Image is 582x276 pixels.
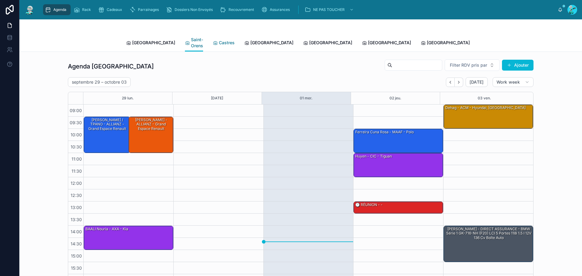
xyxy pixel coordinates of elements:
a: [GEOGRAPHIC_DATA] [244,37,293,49]
span: [GEOGRAPHIC_DATA] [250,40,293,46]
a: Rack [72,4,95,15]
button: 01 mer. [300,92,313,104]
span: 15:00 [69,253,83,258]
div: [PERSON_NAME] - DIRECT ASSURANCE - BMW Série 1 GK-716-NH (F20) LCI 5 portes 118i 1.5 i 12V 136 cv... [444,226,533,262]
a: Assurances [259,4,294,15]
button: Select Button [445,59,500,71]
a: [GEOGRAPHIC_DATA] [362,37,411,49]
span: 09:00 [68,108,83,113]
span: 13:00 [69,205,83,210]
span: Parrainages [138,7,159,12]
div: [PERSON_NAME] - ALLIANZ - Grand espace Renault [129,117,173,153]
div: BAALI Nouria - AXA - Kia [84,226,173,250]
button: Work week [493,77,533,87]
button: [DATE] [211,92,223,104]
div: [PERSON_NAME] / TPANO - ALLIANZ - Grand espace Renault [85,117,130,131]
span: 10:00 [69,132,83,137]
div: huyen - CIC - tiguan [354,153,443,177]
a: Agenda [43,4,71,15]
button: 29 lun. [122,92,134,104]
span: 11:30 [70,168,83,174]
img: App logo [24,5,35,15]
a: Parrainages [128,4,163,15]
button: 03 ven. [478,92,491,104]
div: ferreira cuna rosa - MAAF - polo [354,129,443,153]
div: 🕒 RÉUNION - - [354,202,443,213]
span: 12:00 [69,181,83,186]
span: 10:30 [69,144,83,149]
span: Saint-Orens [191,37,203,49]
span: Castres [219,40,235,46]
button: 02 jeu. [390,92,401,104]
a: Cadeaux [96,4,126,15]
button: Ajouter [502,60,533,71]
span: Recouvrement [229,7,254,12]
div: BAALI Nouria - AXA - Kia [85,226,129,232]
span: 11:00 [70,156,83,161]
span: Work week [497,79,520,85]
button: [DATE] [466,77,488,87]
h1: Agenda [GEOGRAPHIC_DATA] [68,62,154,71]
span: [GEOGRAPHIC_DATA] [132,40,175,46]
span: Assurances [270,7,290,12]
a: Saint-Orens [185,34,203,52]
span: 13:30 [69,217,83,222]
a: Recouvrement [218,4,258,15]
a: [GEOGRAPHIC_DATA] [126,37,175,49]
span: Agenda [53,7,66,12]
div: dehag - ACM - Hyundai, [GEOGRAPHIC_DATA] [444,105,533,128]
span: 09:30 [68,120,83,125]
span: 12:30 [69,193,83,198]
span: Dossiers Non Envoyés [175,7,213,12]
span: Cadeaux [107,7,122,12]
a: Castres [213,37,235,49]
span: [DATE] [470,79,484,85]
span: Rack [82,7,91,12]
span: [GEOGRAPHIC_DATA] [309,40,352,46]
div: ferreira cuna rosa - MAAF - polo [355,129,414,135]
span: 14:00 [69,229,83,234]
div: [PERSON_NAME] / TPANO - ALLIANZ - Grand espace Renault [84,117,130,153]
div: [PERSON_NAME] - DIRECT ASSURANCE - BMW Série 1 GK-716-NH (F20) LCI 5 portes 118i 1.5 i 12V 136 cv... [445,226,533,241]
a: NE PAS TOUCHER [303,4,357,15]
span: NE PAS TOUCHER [313,7,345,12]
span: 15:30 [69,265,83,271]
div: scrollable content [40,3,558,16]
div: dehag - ACM - Hyundai, [GEOGRAPHIC_DATA] [445,105,526,111]
a: Dossiers Non Envoyés [164,4,217,15]
a: [GEOGRAPHIC_DATA] [303,37,352,49]
button: Back [446,78,455,87]
div: [PERSON_NAME] - ALLIANZ - Grand espace Renault [130,117,173,131]
a: [GEOGRAPHIC_DATA] [421,37,470,49]
span: [GEOGRAPHIC_DATA] [368,40,411,46]
span: Filter RDV pris par [450,62,487,68]
button: Next [455,78,463,87]
h2: septembre 29 – octobre 03 [72,79,127,85]
span: 14:30 [69,241,83,246]
span: [GEOGRAPHIC_DATA] [427,40,470,46]
div: 🕒 RÉUNION - - [355,202,383,208]
div: huyen - CIC - tiguan [355,154,393,159]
